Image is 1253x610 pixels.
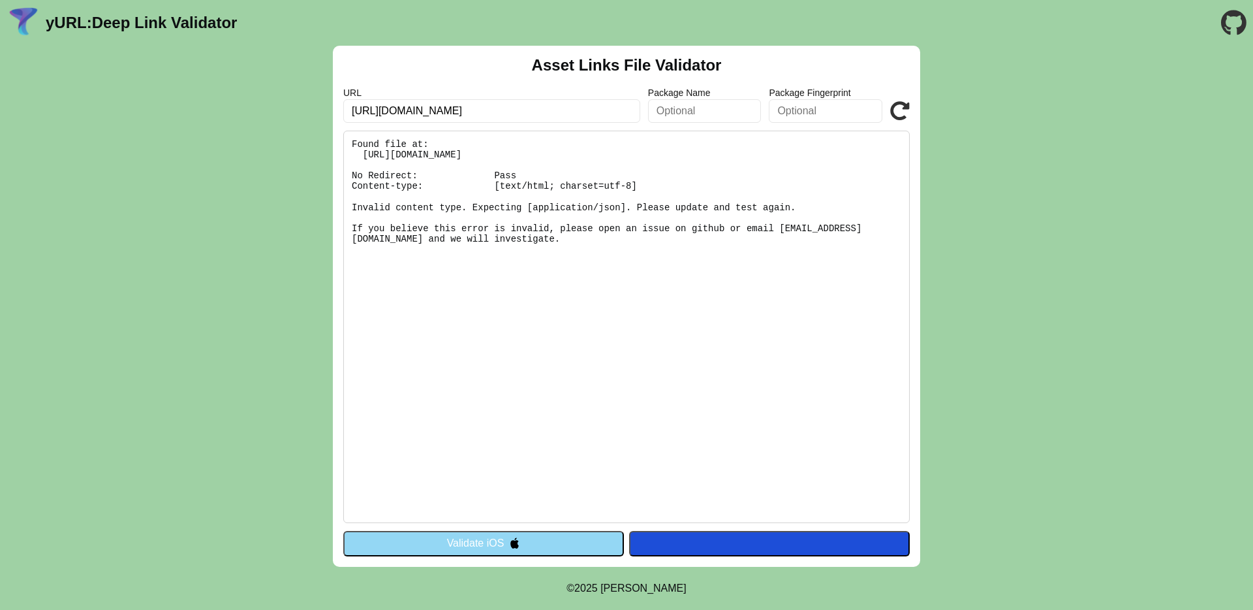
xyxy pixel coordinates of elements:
input: Optional [769,99,882,123]
a: Michael Ibragimchayev's Personal Site [600,583,687,594]
img: appleIcon.svg [509,538,520,549]
footer: © [566,567,686,610]
label: Package Fingerprint [769,88,882,98]
input: Optional [648,99,762,123]
h2: Asset Links File Validator [532,56,722,74]
input: Required [343,99,640,123]
a: yURL:Deep Link Validator [46,14,237,32]
pre: Found file at: [URL][DOMAIN_NAME] No Redirect: Pass Content-type: [text/html; charset=utf-8] Inva... [343,131,910,523]
span: 2025 [574,583,598,594]
label: URL [343,88,640,98]
img: yURL Logo [7,6,40,40]
label: Package Name [648,88,762,98]
button: Validate iOS [343,531,624,556]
